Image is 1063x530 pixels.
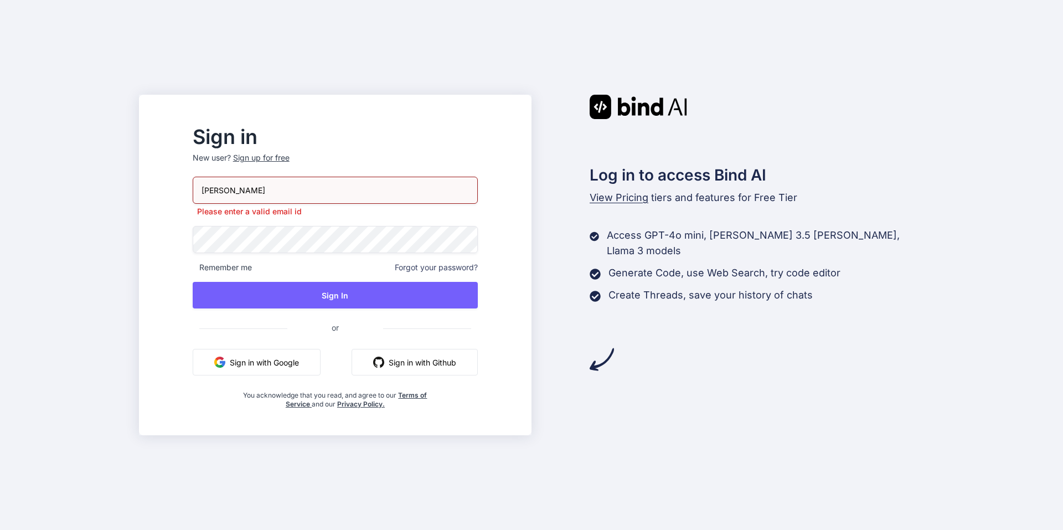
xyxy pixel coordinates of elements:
p: Access GPT-4o mini, [PERSON_NAME] 3.5 [PERSON_NAME], Llama 3 models [607,228,924,259]
img: google [214,357,225,368]
button: Sign in with Github [352,349,478,375]
p: Generate Code, use Web Search, try code editor [608,265,840,281]
img: Bind AI logo [590,95,687,119]
span: Remember me [193,262,252,273]
img: github [373,357,384,368]
img: arrow [590,347,614,372]
p: New user? [193,152,478,177]
span: Forgot your password? [395,262,478,273]
a: Terms of Service [286,391,427,408]
div: You acknowledge that you read, and agree to our and our [240,384,431,409]
p: Please enter a valid email id [193,206,478,217]
div: Sign up for free [233,152,290,163]
button: Sign In [193,282,478,308]
a: Privacy Policy. [337,400,385,408]
span: View Pricing [590,192,648,203]
p: Create Threads, save your history of chats [608,287,813,303]
input: Login or Email [193,177,478,204]
h2: Sign in [193,128,478,146]
button: Sign in with Google [193,349,321,375]
p: tiers and features for Free Tier [590,190,924,205]
span: or [287,314,383,341]
h2: Log in to access Bind AI [590,163,924,187]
